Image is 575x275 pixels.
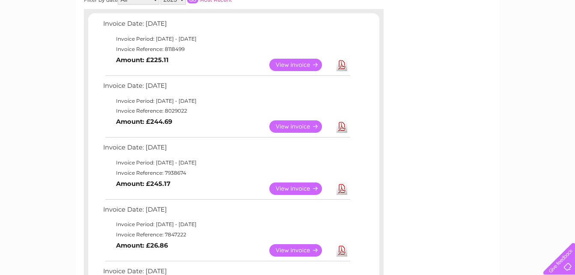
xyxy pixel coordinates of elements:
td: Invoice Reference: 7938674 [101,168,352,178]
td: Invoice Reference: 8118499 [101,44,352,54]
a: View [269,120,332,133]
td: Invoice Date: [DATE] [101,18,352,34]
b: Amount: £245.17 [116,180,170,188]
a: Download [337,59,347,71]
a: 0333 014 3131 [414,4,473,15]
td: Invoice Reference: 8029022 [101,106,352,116]
a: Telecoms [470,36,495,43]
td: Invoice Period: [DATE] - [DATE] [101,158,352,168]
a: Download [337,182,347,195]
td: Invoice Period: [DATE] - [DATE] [101,219,352,230]
td: Invoice Date: [DATE] [101,204,352,220]
a: Water [424,36,441,43]
a: Download [337,244,347,257]
b: Amount: £225.11 [116,56,169,64]
a: Blog [501,36,513,43]
td: Invoice Period: [DATE] - [DATE] [101,34,352,44]
td: Invoice Date: [DATE] [101,80,352,96]
td: Invoice Reference: 7847222 [101,230,352,240]
td: Invoice Date: [DATE] [101,142,352,158]
a: View [269,182,332,195]
a: View [269,59,332,71]
b: Amount: £26.86 [116,242,168,249]
td: Invoice Period: [DATE] - [DATE] [101,96,352,106]
a: Energy [446,36,465,43]
div: Clear Business is a trading name of Verastar Limited (registered in [GEOGRAPHIC_DATA] No. 3667643... [86,5,490,42]
a: Download [337,120,347,133]
a: Log out [547,36,567,43]
a: View [269,244,332,257]
b: Amount: £244.69 [116,118,172,126]
a: Contact [518,36,539,43]
img: logo.png [20,22,64,48]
